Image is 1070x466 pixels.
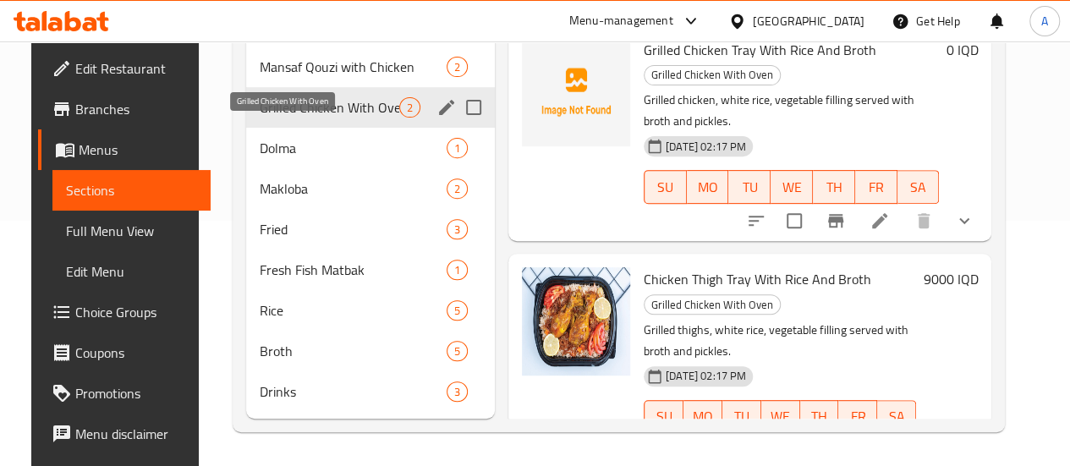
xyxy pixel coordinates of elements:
button: TH [800,400,839,434]
span: TU [729,404,754,429]
span: Fried [260,219,447,239]
span: Broth [260,341,447,361]
button: edit [434,95,459,120]
div: items [447,178,468,199]
span: Grilled Chicken With Oven [645,65,780,85]
span: 1 [447,262,467,278]
span: Grilled Chicken Tray With Rice And Broth [644,37,876,63]
a: Branches [38,89,210,129]
span: Grilled Chicken With Oven [645,295,780,315]
span: [DATE] 02:17 PM [659,368,753,384]
div: items [399,97,420,118]
span: Rice [260,300,447,321]
button: SA [877,400,916,434]
span: 1 [447,140,467,156]
span: Drinks [260,381,447,402]
span: Coupons [75,343,196,363]
button: FR [838,400,877,434]
button: delete [903,200,944,241]
a: Menu disclaimer [38,414,210,454]
button: Branch-specific-item [815,200,856,241]
span: SA [884,404,909,429]
div: Dolma1 [246,128,495,168]
p: Grilled thighs, white rice, vegetable filling served with broth and pickles. [644,320,916,362]
span: Menu disclaimer [75,424,196,444]
div: Grilled Chicken With Oven2edit [246,87,495,128]
button: FR [855,170,897,204]
svg: Show Choices [954,211,974,231]
span: TH [820,175,848,200]
button: SU [644,400,683,434]
span: Edit Menu [66,261,196,282]
span: Sections [66,180,196,200]
span: FR [845,404,870,429]
a: Edit Menu [52,251,210,292]
span: A [1041,12,1048,30]
span: 5 [447,303,467,319]
span: 3 [447,222,467,238]
span: 3 [447,384,467,400]
span: SA [904,175,933,200]
span: SU [651,175,680,200]
span: 2 [447,59,467,75]
button: SU [644,170,687,204]
div: Fresh Fish Matbak [260,260,447,280]
div: items [447,219,468,239]
a: Edit menu item [870,211,890,231]
div: items [447,341,468,361]
span: Mansaf Qouzi with Chicken [260,57,447,77]
span: SU [651,404,677,429]
button: TH [813,170,855,204]
span: [DATE] 02:17 PM [659,139,753,155]
span: MO [694,175,722,200]
a: Promotions [38,373,210,414]
span: Select to update [776,203,812,238]
span: Choice Groups [75,302,196,322]
img: Chicken Thigh Tray With Rice And Broth [522,267,630,376]
button: TU [722,400,761,434]
span: FR [862,175,891,200]
span: Menus [79,140,196,160]
div: Mansaf Qouzi with Chicken2 [246,47,495,87]
span: Full Menu View [66,221,196,241]
span: WE [768,404,793,429]
div: Broth5 [246,331,495,371]
span: Grilled Chicken With Oven [260,97,399,118]
div: Menu-management [569,11,673,31]
span: Edit Restaurant [75,58,196,79]
a: Coupons [38,332,210,373]
h6: 0 IQD [946,38,978,62]
span: 2 [400,100,420,116]
button: MO [683,400,722,434]
div: Drinks3 [246,371,495,412]
span: MO [690,404,716,429]
span: TU [735,175,764,200]
span: Chicken Thigh Tray With Rice And Broth [644,266,871,292]
a: Edit Restaurant [38,48,210,89]
span: TH [807,404,832,429]
a: Full Menu View [52,211,210,251]
div: Grilled Chicken With Oven [644,65,781,85]
a: Menus [38,129,210,170]
span: Promotions [75,383,196,403]
div: Fresh Fish Matbak1 [246,249,495,290]
span: Branches [75,99,196,119]
div: Grilled Chicken With Oven [644,294,781,315]
span: Dolma [260,138,447,158]
button: sort-choices [736,200,776,241]
span: Makloba [260,178,447,199]
div: Makloba2 [246,168,495,209]
a: Sections [52,170,210,211]
button: MO [687,170,729,204]
div: Fried3 [246,209,495,249]
h6: 9000 IQD [923,267,978,291]
div: items [447,57,468,77]
button: show more [944,200,985,241]
div: Rice5 [246,290,495,331]
p: Grilled chicken, white rice, vegetable filling served with broth and pickles. [644,90,939,132]
span: WE [777,175,806,200]
a: Choice Groups [38,292,210,332]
